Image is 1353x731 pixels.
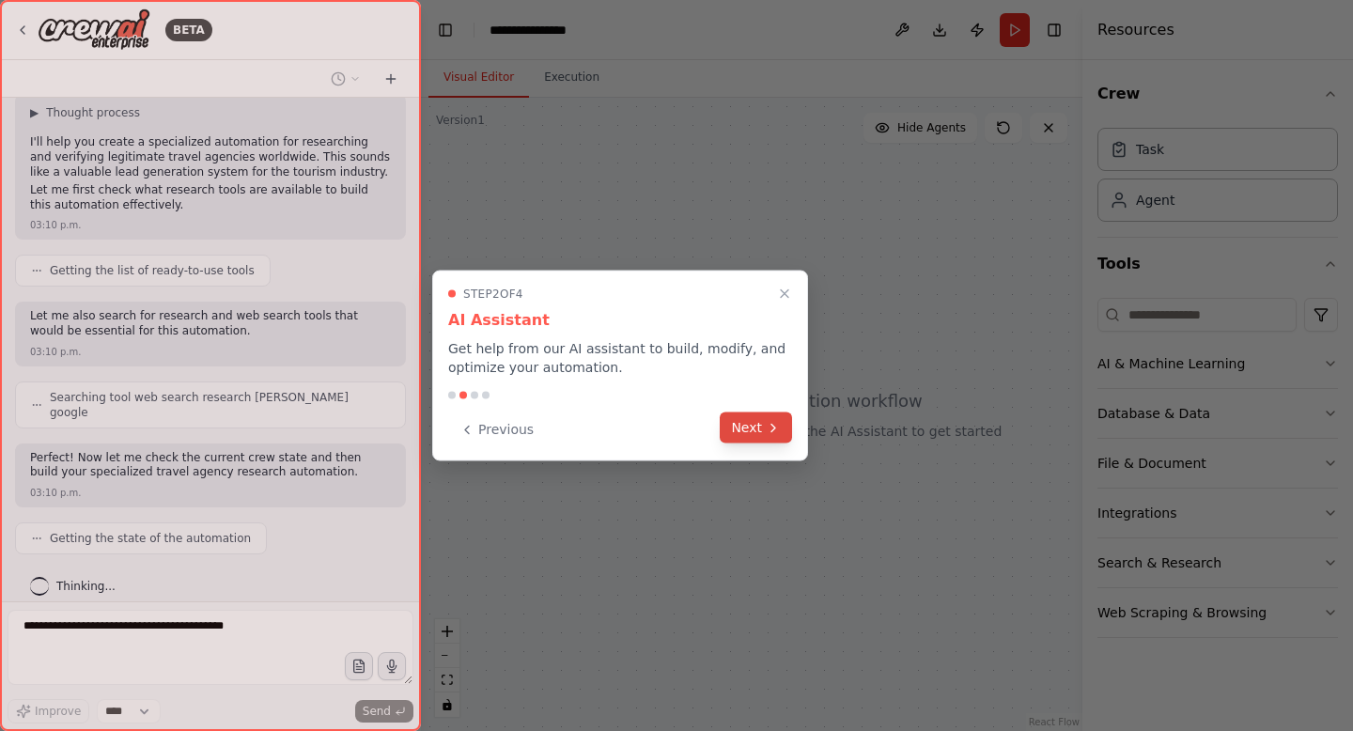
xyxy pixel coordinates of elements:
h3: AI Assistant [448,309,792,332]
p: Get help from our AI assistant to build, modify, and optimize your automation. [448,339,792,377]
button: Hide left sidebar [432,17,459,43]
button: Next [720,412,792,443]
span: Step 2 of 4 [463,287,523,302]
button: Close walkthrough [773,283,796,305]
button: Previous [448,414,545,445]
